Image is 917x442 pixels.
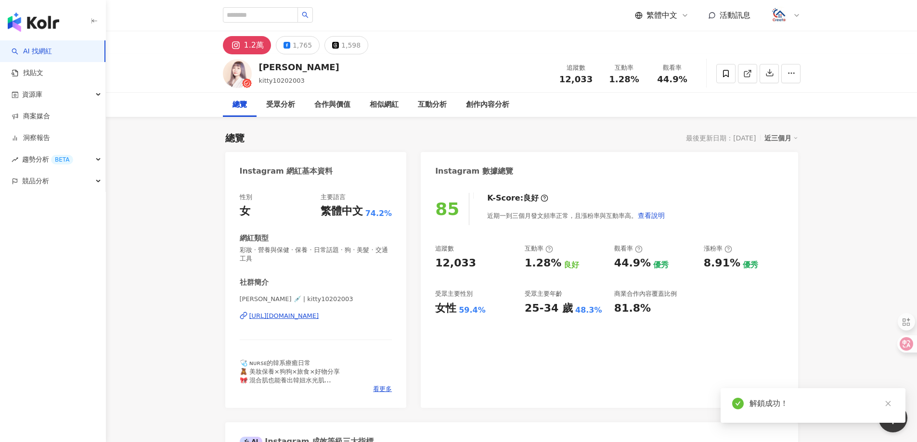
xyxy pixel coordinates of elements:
[302,12,309,18] span: search
[276,36,320,54] button: 1,765
[240,246,392,263] span: 彩妝 · 營養與保健 · 保養 · 日常話題 · 狗 · 美髮 · 交通工具
[240,166,333,177] div: Instagram 網紅基本資料
[240,312,392,320] a: [URL][DOMAIN_NAME]
[459,305,486,316] div: 59.4%
[637,206,665,225] button: 查看說明
[259,77,305,84] span: kitty10202003
[614,301,651,316] div: 81.8%
[435,199,459,219] div: 85
[686,134,756,142] div: 最後更新日期：[DATE]
[232,99,247,111] div: 總覽
[223,36,271,54] button: 1.2萬
[321,193,346,202] div: 主要語言
[466,99,509,111] div: 創作內容分析
[435,244,454,253] div: 追蹤數
[8,13,59,32] img: logo
[525,244,553,253] div: 互動率
[240,193,252,202] div: 性別
[418,99,447,111] div: 互動分析
[564,260,579,270] div: 良好
[244,38,264,52] div: 1.2萬
[732,398,744,409] span: check-circle
[487,193,548,203] div: K-Score :
[525,301,573,316] div: 25-34 歲
[12,68,43,78] a: 找貼文
[249,312,319,320] div: [URL][DOMAIN_NAME]
[22,84,42,105] span: 資源庫
[365,208,392,219] span: 74.2%
[12,47,52,56] a: searchAI 找網紅
[223,59,252,88] img: KOL Avatar
[523,193,539,203] div: 良好
[885,400,891,407] span: close
[770,6,788,25] img: logo.png
[240,295,392,303] span: [PERSON_NAME] 💉 | kitty10202003
[764,132,798,144] div: 近三個月
[720,11,750,20] span: 活動訊息
[704,256,740,271] div: 8.91%
[653,260,669,270] div: 優秀
[435,301,456,316] div: 女性
[575,305,602,316] div: 48.3%
[487,206,665,225] div: 近期一到三個月發文頻率正常，且漲粉率與互動率高。
[266,99,295,111] div: 受眾分析
[614,256,651,271] div: 44.9%
[12,112,50,121] a: 商案媒合
[525,256,561,271] div: 1.28%
[293,38,312,52] div: 1,765
[646,10,677,21] span: 繁體中文
[435,290,473,298] div: 受眾主要性別
[743,260,758,270] div: 優秀
[240,278,269,288] div: 社群簡介
[240,359,340,393] span: 🩺 ɴᴜʀsᴇ的韓系療癒日常 🧸ྀི 美妝保養×狗狗×旅食×好物分享 🎀༘ 混合肌也能養出韓妞水光肌 ✨ Reels 開箱真心愛用品 👇
[259,61,339,73] div: [PERSON_NAME]
[704,244,732,253] div: 漲粉率
[12,133,50,143] a: 洞察報告
[606,63,643,73] div: 互動率
[614,244,643,253] div: 觀看率
[314,99,350,111] div: 合作與價值
[12,156,18,163] span: rise
[654,63,691,73] div: 觀看率
[657,75,687,84] span: 44.9%
[749,398,894,409] div: 解鎖成功！
[559,74,593,84] span: 12,033
[609,75,639,84] span: 1.28%
[435,256,476,271] div: 12,033
[240,233,269,243] div: 網紅類型
[373,385,392,393] span: 看更多
[525,290,562,298] div: 受眾主要年齡
[341,38,361,52] div: 1,598
[614,290,677,298] div: 商業合作內容覆蓋比例
[558,63,594,73] div: 追蹤數
[225,131,245,145] div: 總覽
[321,204,363,219] div: 繁體中文
[370,99,399,111] div: 相似網紅
[22,170,49,192] span: 競品分析
[324,36,368,54] button: 1,598
[51,155,73,164] div: BETA
[638,212,665,219] span: 查看說明
[240,204,250,219] div: 女
[435,166,513,177] div: Instagram 數據總覽
[22,149,73,170] span: 趨勢分析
